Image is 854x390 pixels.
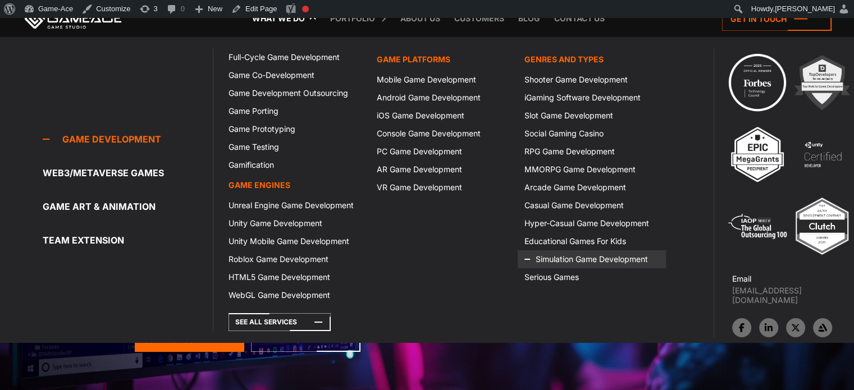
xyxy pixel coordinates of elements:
[222,48,369,66] a: Full-Cycle Game Development
[370,107,518,125] a: iOS Game Development
[370,125,518,143] a: Console Game Development
[518,160,665,178] a: MMORPG Game Development
[732,286,854,305] a: [EMAIL_ADDRESS][DOMAIN_NAME]
[727,195,788,257] img: 5
[302,6,309,12] div: Focus keyphrase not set
[222,250,369,268] a: Roblox Game Development
[518,89,665,107] a: iGaming Software Development
[222,214,369,232] a: Unity Game Development
[229,313,331,331] a: See All Services
[518,71,665,89] a: Shooter Game Development
[43,229,213,251] a: Team Extension
[518,214,665,232] a: Hyper-Casual Game Development
[370,143,518,160] a: PC Game Development
[518,232,665,250] a: Educational Games For Kids
[222,102,369,120] a: Game Porting
[222,66,369,84] a: Game Co-Development
[222,156,369,174] a: Gamification
[518,178,665,196] a: Arcade Game Development
[791,52,853,113] img: 2
[722,7,832,31] a: Get in touch
[732,274,751,283] strong: Email
[222,84,369,102] a: Game Development Outsourcing
[775,4,835,13] span: [PERSON_NAME]
[222,174,369,196] a: Game Engines
[43,162,213,184] a: Web3/Metaverse Games
[222,232,369,250] a: Unity Mobile Game Development
[222,138,369,156] a: Game Testing
[791,195,853,257] img: Top ar vr development company gaming 2025 game ace
[518,250,665,268] a: Simulation Game Development
[43,128,213,150] a: Game development
[370,48,518,71] a: Game platforms
[370,160,518,178] a: AR Game Development
[518,196,665,214] a: Casual Game Development
[222,268,369,286] a: HTML5 Game Development
[370,89,518,107] a: Android Game Development
[518,125,665,143] a: Social Gaming Casino
[222,120,369,138] a: Game Prototyping
[518,48,665,71] a: Genres and Types
[518,268,665,286] a: Serious Games
[370,71,518,89] a: Mobile Game Development
[222,196,369,214] a: Unreal Engine Game Development
[518,143,665,160] a: RPG Game Development
[370,178,518,196] a: VR Game Development
[43,195,213,218] a: Game Art & Animation
[727,52,788,113] img: Technology council badge program ace 2025 game ace
[518,107,665,125] a: Slot Game Development
[792,123,853,185] img: 4
[222,286,369,304] a: WebGL Game Development
[727,123,788,185] img: 3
